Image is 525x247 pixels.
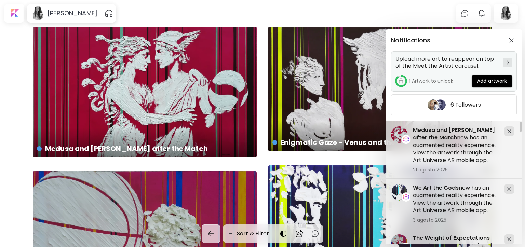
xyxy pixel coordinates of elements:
span: Medusa and [PERSON_NAME] after the Match [413,126,495,141]
button: Add artwork [472,75,512,87]
span: 21 agosto 2025 [413,167,499,173]
span: Add artwork [477,78,507,85]
h5: 1 Artwork to unlock [409,78,453,84]
h5: Notifications [391,37,430,44]
img: closeButton [509,38,514,43]
img: chevron [507,60,509,65]
h5: now has an augmented reality experience. View the artwork through the Art Universe AR mobile app. [413,184,499,214]
h5: Upload more art to reappear on top of the Meet the Artist carousel. [395,56,500,69]
span: 3 agosto 2025 [413,217,499,223]
button: closeButton [506,35,517,46]
h5: now has an augmented reality experience. View the artwork through the Art Universe AR mobile app. [413,126,499,164]
span: We Art the Gods [413,184,459,192]
h5: 6 Followers [450,101,481,108]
